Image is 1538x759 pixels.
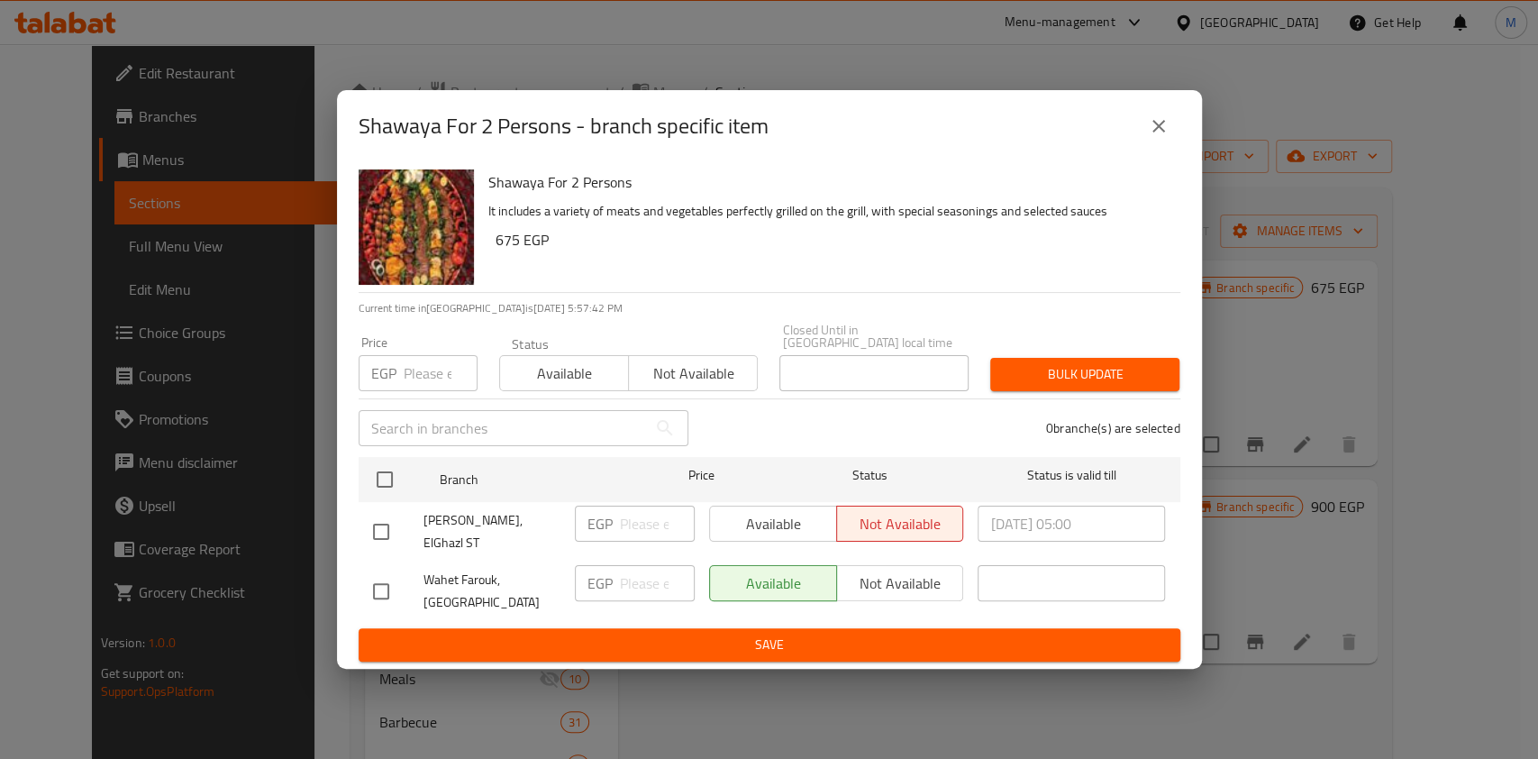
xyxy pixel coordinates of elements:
span: Available [507,361,622,387]
p: EGP [371,362,396,384]
button: Available [499,355,629,391]
button: Bulk update [990,358,1179,391]
p: EGP [587,572,613,594]
p: 0 branche(s) are selected [1046,419,1180,437]
input: Please enter price [404,355,478,391]
span: Save [373,634,1166,656]
button: close [1137,105,1180,148]
span: Bulk update [1005,363,1165,386]
p: It includes a variety of meats and vegetables perfectly grilled on the grill, with special season... [488,200,1166,223]
span: Branch [440,469,627,491]
p: EGP [587,513,613,535]
input: Please enter price [620,506,695,542]
span: Price [642,464,761,487]
button: Save [359,628,1180,662]
h6: Shawaya For 2 Persons [488,169,1166,195]
span: Not available [636,361,751,387]
h2: Shawaya For 2 Persons - branch specific item [359,112,769,141]
img: Shawaya For 2 Persons [359,169,474,285]
input: Please enter price [620,565,695,601]
button: Not available [628,355,758,391]
span: Status is valid till [978,464,1165,487]
span: Wahet Farouk, [GEOGRAPHIC_DATA] [423,569,560,614]
h6: 675 EGP [496,227,1166,252]
input: Search in branches [359,410,647,446]
span: [PERSON_NAME], ElGhazl ST [423,509,560,554]
span: Status [776,464,963,487]
p: Current time in [GEOGRAPHIC_DATA] is [DATE] 5:57:42 PM [359,300,1180,316]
